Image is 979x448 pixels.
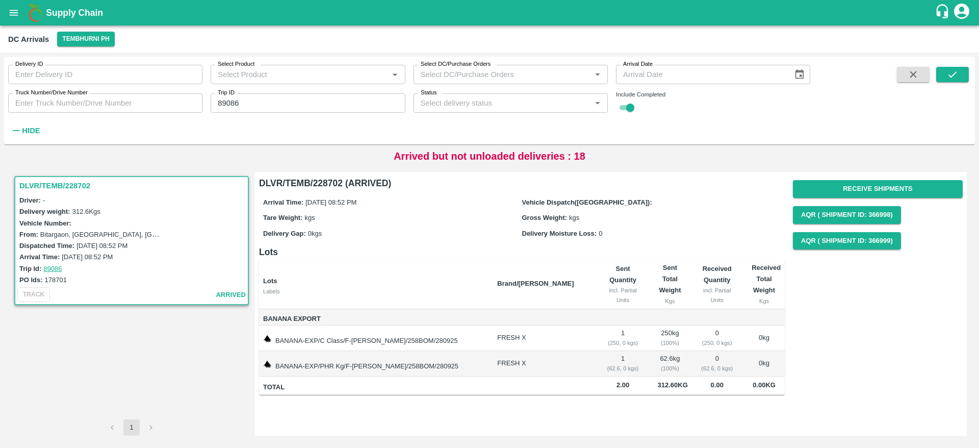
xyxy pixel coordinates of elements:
td: 0 [690,326,743,351]
label: Arrival Date [623,60,653,68]
span: [DATE] 08:52 PM [305,198,356,206]
span: Banana Export [263,313,489,325]
div: customer-support [935,4,952,22]
button: Choose date [790,65,809,84]
img: weight [263,360,271,368]
label: Trip ID [218,89,235,97]
span: 0 kgs [308,230,322,237]
h3: DLVR/TEMB/228702 [19,179,247,192]
b: Sent Total Weight [659,264,681,294]
label: Status [421,89,437,97]
label: Vehicle Number: [19,219,71,227]
label: Arrival Time: [19,253,60,261]
label: Delivery ID [15,60,43,68]
button: Select DC [57,32,114,46]
button: page 1 [123,419,140,436]
label: Tare Weight: [263,214,303,221]
b: Sent Quantity [609,265,636,284]
label: Delivery weight: [19,208,70,215]
p: Arrived but not unloaded deliveries : 18 [394,148,585,164]
input: Enter Trip ID [211,93,405,113]
td: FRESH X [489,326,596,351]
b: Received Total Weight [752,264,781,294]
button: Hide [8,122,43,139]
label: Dispatched Time: [19,242,74,250]
div: Include Completed [616,90,810,99]
h6: Lots [259,245,785,259]
button: Open [591,68,604,81]
label: Vehicle Dispatch([GEOGRAPHIC_DATA]): [522,198,652,206]
strong: Hide [22,127,40,135]
div: ( 100 %) [658,338,683,347]
label: Truck Number/Drive Number [15,89,88,97]
div: ( 250, 0 kgs) [605,338,641,347]
input: Select delivery status [417,96,588,110]
a: 89086 [43,265,62,272]
span: 2.00 [605,380,641,391]
td: BANANA-EXP/C Class/F-[PERSON_NAME]/258BOM/280925 [259,326,489,351]
button: Open [591,96,604,110]
td: 0 [690,351,743,377]
div: ( 250, 0 kgs) [699,338,735,347]
div: ( 100 %) [658,364,683,373]
label: Delivery Moisture Loss: [522,230,597,237]
label: [DATE] 08:52 PM [62,253,113,261]
label: 178701 [45,276,67,284]
img: weight [263,335,271,343]
span: 312.60 Kg [658,381,688,389]
div: incl. Partial Units [699,286,735,305]
input: Select DC/Purchase Orders [417,68,575,81]
span: - [43,196,45,204]
div: incl. Partial Units [605,286,641,305]
input: Select Product [214,68,385,81]
div: ( 62.6, 0 kgs) [605,364,641,373]
td: 1 [597,326,650,351]
h6: DLVR/TEMB/228702 (ARRIVED) [259,176,785,190]
b: Received Quantity [703,265,732,284]
b: Lots [263,277,277,285]
button: open drawer [2,1,25,24]
label: Delivery Gap: [263,230,306,237]
td: 62.6 kg [650,351,691,377]
div: ( 62.6, 0 kgs) [699,364,735,373]
label: Select DC/Purchase Orders [421,60,491,68]
td: 0 kg [743,351,785,377]
span: 0.00 [699,380,735,391]
input: Arrival Date [616,65,786,84]
td: BANANA-EXP/PHR Kg/F-[PERSON_NAME]/258BOM/280925 [259,351,489,377]
div: DC Arrivals [8,33,49,46]
label: [DATE] 08:52 PM [76,242,127,250]
span: kgs [305,214,315,221]
span: 0 [599,230,602,237]
label: 312.6 Kgs [72,208,100,215]
nav: pagination navigation [102,419,161,436]
div: Kgs [658,296,683,306]
div: Labels [263,287,489,296]
b: Brand/[PERSON_NAME] [497,280,574,287]
label: PO Ids: [19,276,43,284]
label: Gross Weight: [522,214,568,221]
td: FRESH X [489,351,596,377]
div: account of current user [952,2,971,23]
button: Receive Shipments [793,180,963,198]
b: Supply Chain [46,8,103,18]
img: logo [25,3,46,23]
td: 250 kg [650,326,691,351]
button: AQR ( Shipment Id: 366998) [793,206,901,224]
span: Total [263,382,489,393]
a: Supply Chain [46,6,935,20]
span: kgs [569,214,579,221]
label: Select Product [218,60,254,68]
label: Trip Id: [19,265,41,272]
input: Enter Truck Number/Drive Number [8,93,202,113]
label: Bitargaon, [GEOGRAPHIC_DATA], [GEOGRAPHIC_DATA], [GEOGRAPHIC_DATA] [40,230,287,238]
td: 1 [597,351,650,377]
td: 0 kg [743,326,785,351]
span: arrived [216,289,246,301]
input: Enter Delivery ID [8,65,202,84]
button: AQR ( Shipment Id: 366999) [793,232,901,250]
label: From: [19,231,38,238]
button: Open [388,68,401,81]
div: Kgs [752,296,777,306]
span: 0.00 Kg [753,381,776,389]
